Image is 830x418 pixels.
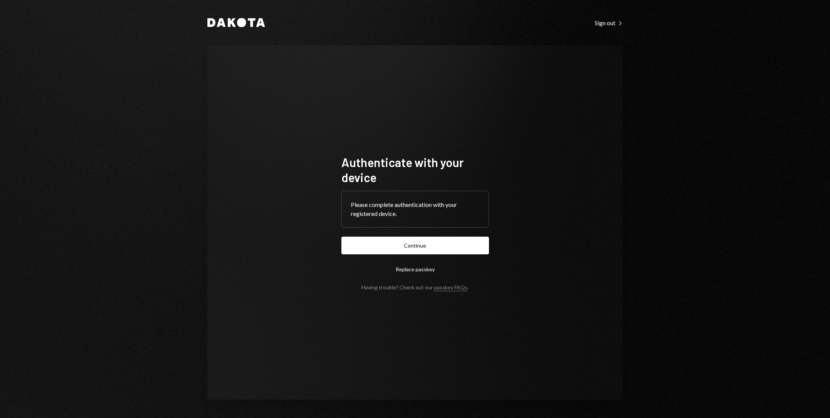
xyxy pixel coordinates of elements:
[595,18,623,27] a: Sign out
[341,237,489,254] button: Continue
[595,19,623,27] div: Sign out
[341,260,489,278] button: Replace passkey
[434,284,468,291] a: passkey FAQs
[341,155,489,185] h1: Authenticate with your device
[361,284,469,290] div: Having trouble? Check out our .
[351,200,480,218] div: Please complete authentication with your registered device.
